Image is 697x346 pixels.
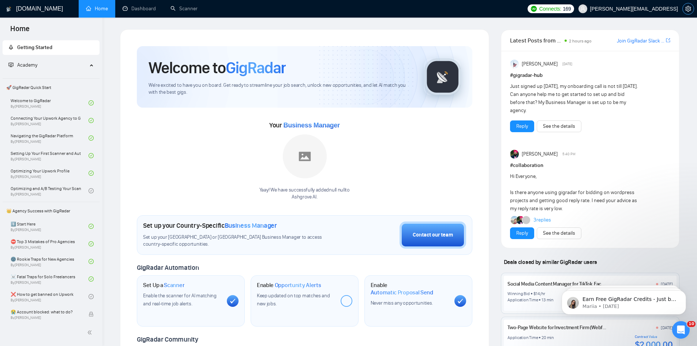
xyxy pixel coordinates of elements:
a: Optimizing Your Upwork ProfileBy[PERSON_NAME] [11,165,89,181]
div: Yaay! We have successfully added null null to [259,187,350,201]
img: Anisuzzaman Khan [510,60,519,68]
div: 20 min [542,335,554,341]
span: check-circle [89,188,94,193]
span: 5:40 PM [562,151,576,157]
span: 👑 Agency Success with GigRadar [3,204,99,218]
span: check-circle [89,100,94,105]
div: 14 [536,291,540,297]
div: Contact our team [413,231,453,239]
span: check-circle [89,135,94,141]
a: ☠️ Fatal Traps for Solo FreelancersBy[PERSON_NAME] [11,271,89,287]
h1: Enable [371,282,449,296]
span: lock [89,312,94,317]
a: Reply [516,122,528,130]
button: Reply [510,227,534,239]
span: 169 [563,5,571,13]
span: user [580,6,585,11]
iframe: Intercom live chat [672,321,690,339]
a: See the details [543,229,575,237]
span: Keep updated on top matches and new jobs. [257,293,330,307]
h1: Set Up a [143,282,184,289]
img: Joaquin Arcardini [511,216,519,224]
a: ❌ How to get banned on UpworkBy[PERSON_NAME] [11,289,89,305]
span: rocket [8,45,14,50]
span: 🚀 GigRadar Quick Start [3,80,99,95]
a: dashboardDashboard [123,5,156,12]
span: Business Manager [225,222,277,230]
a: Reply [516,229,528,237]
span: By [PERSON_NAME] [11,316,81,320]
img: logo [6,3,11,15]
span: [PERSON_NAME] [522,60,558,68]
div: Application Time [507,335,538,341]
span: Business Manager [283,122,340,129]
div: Winning Bid [507,291,529,297]
button: Reply [510,120,534,132]
a: Join GigRadar Slack Community [617,37,664,45]
span: double-left [87,329,94,336]
a: searchScanner [170,5,198,12]
span: GigRadar Automation [137,264,199,272]
a: See the details [543,122,575,130]
span: check-circle [89,276,94,282]
span: Academy [8,62,37,68]
span: Set up your [GEOGRAPHIC_DATA] or [GEOGRAPHIC_DATA] Business Manager to access country-specific op... [143,234,337,248]
span: check-circle [89,118,94,123]
h1: Welcome to [149,58,286,78]
div: [DATE] [661,325,673,331]
span: 2 hours ago [569,38,592,44]
h1: # gigradar-hub [510,71,670,79]
span: fund-projection-screen [8,62,14,67]
button: Contact our team [400,222,466,249]
span: Enable the scanner for AI matching and real-time job alerts. [143,293,217,307]
a: setting [682,6,694,12]
span: We're excited to have you on board. Get ready to streamline your job search, unlock new opportuni... [149,82,412,96]
div: Hi Everyone, Is there anyone using gigradar for bidding on wordpress projects and getting good re... [510,172,638,213]
span: Scanner [164,282,184,289]
h1: # collaboration [510,161,670,170]
div: Application Time [507,297,538,303]
span: [PERSON_NAME] [522,150,558,158]
a: Two-Page Website for Investment Firm (Webflow/Squarespace, Phase 1 in 48 Hours) [507,324,683,331]
span: Latest Posts from the GigRadar Community [510,36,562,45]
button: See the details [537,120,581,132]
img: placeholder.png [283,134,327,178]
a: Welcome to GigRadarBy[PERSON_NAME] [11,95,89,111]
span: Home [4,23,35,39]
a: ⛔ Top 3 Mistakes of Pro AgenciesBy[PERSON_NAME] [11,236,89,252]
li: Getting Started [3,40,100,55]
a: Navigating the GigRadar PlatformBy[PERSON_NAME] [11,130,89,146]
img: Attinder Singh [510,150,519,159]
button: See the details [537,227,581,239]
div: Contract Value [635,335,673,339]
div: 13 min [542,297,554,303]
span: [DATE] [562,61,572,67]
img: gigradar-logo.png [424,59,461,95]
a: Optimizing and A/B Testing Your Scanner for Better ResultsBy[PERSON_NAME] [11,183,89,199]
img: upwork-logo.png [531,6,537,12]
a: export [666,37,670,44]
span: Opportunity Alerts [275,282,321,289]
span: check-circle [89,259,94,264]
span: Deals closed by similar GigRadar users [501,256,600,268]
span: Your [269,121,340,129]
div: /hr [540,291,545,297]
span: check-circle [89,153,94,158]
span: check-circle [89,241,94,246]
button: setting [682,3,694,15]
span: check-circle [89,294,94,299]
span: 😭 Account blocked: what to do? [11,308,81,316]
span: GigRadar Community [137,335,198,343]
p: Ashgrove AI . [259,194,350,201]
span: Never miss any opportunities. [371,300,433,306]
a: Social Media Content Manager for TikTok, Facebook & Instagram [507,281,640,287]
img: Attinder Singh [517,216,525,224]
span: GigRadar [226,58,286,78]
div: Just signed up [DATE], my onboarding call is not till [DATE]. Can anyone help me to get started t... [510,82,638,115]
h1: Set up your Country-Specific [143,222,277,230]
